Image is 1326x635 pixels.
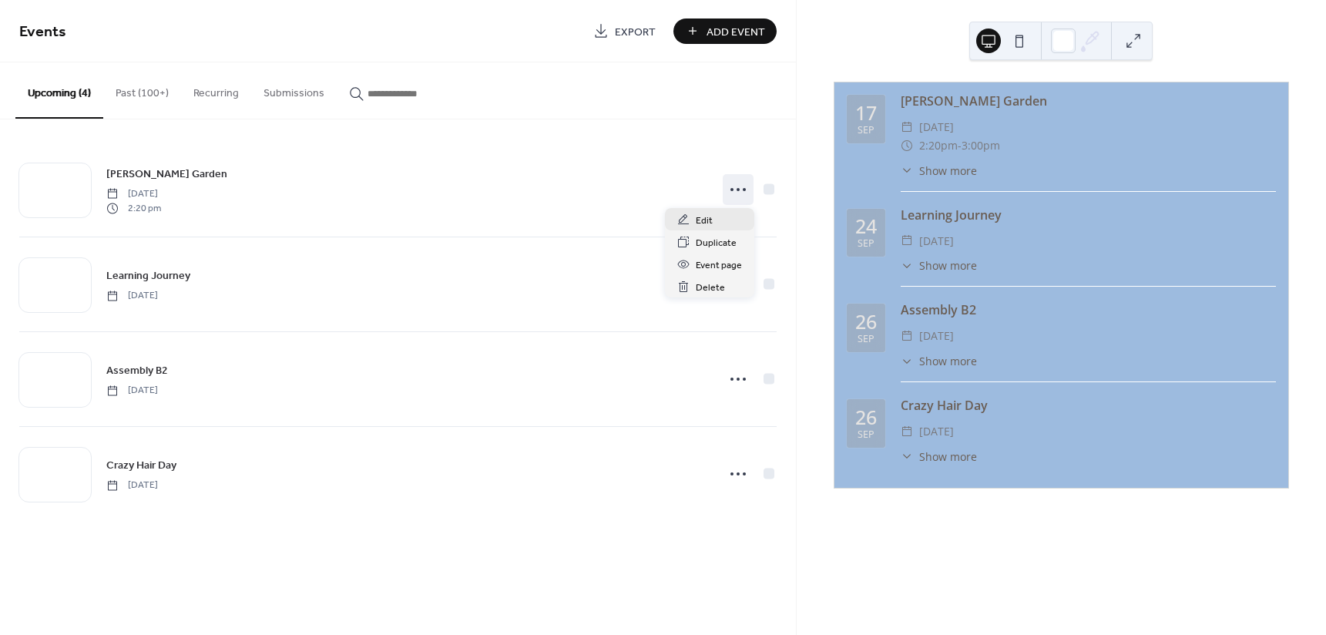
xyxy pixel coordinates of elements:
[919,163,977,179] span: Show more
[901,232,913,250] div: ​
[858,430,874,440] div: Sep
[901,449,913,465] div: ​
[858,126,874,136] div: Sep
[901,206,1276,224] div: Learning Journey
[106,363,168,379] span: Assembly B2
[855,217,877,236] div: 24
[106,201,161,215] span: 2:20 pm
[855,103,877,123] div: 17
[901,396,1276,415] div: Crazy Hair Day
[919,353,977,369] span: Show more
[615,24,656,40] span: Export
[901,327,913,345] div: ​
[855,408,877,427] div: 26
[919,136,958,155] span: 2:20pm
[106,384,158,398] span: [DATE]
[696,213,713,229] span: Edit
[673,18,777,44] button: Add Event
[901,353,977,369] button: ​Show more
[106,187,161,201] span: [DATE]
[858,239,874,249] div: Sep
[251,62,337,117] button: Submissions
[901,422,913,441] div: ​
[901,163,977,179] button: ​Show more
[919,449,977,465] span: Show more
[106,267,190,284] a: Learning Journey
[919,422,954,441] span: [DATE]
[19,17,66,47] span: Events
[901,449,977,465] button: ​Show more
[103,62,181,117] button: Past (100+)
[181,62,251,117] button: Recurring
[582,18,667,44] a: Export
[855,312,877,331] div: 26
[106,361,168,379] a: Assembly B2
[707,24,765,40] span: Add Event
[901,257,913,274] div: ​
[696,235,737,251] span: Duplicate
[696,257,742,274] span: Event page
[106,456,176,474] a: Crazy Hair Day
[106,268,190,284] span: Learning Journey
[901,353,913,369] div: ​
[901,301,1276,319] div: Assembly B2
[106,289,158,303] span: [DATE]
[901,163,913,179] div: ​
[696,280,725,296] span: Delete
[919,232,954,250] span: [DATE]
[858,334,874,344] div: Sep
[919,118,954,136] span: [DATE]
[962,136,1000,155] span: 3:00pm
[106,479,158,492] span: [DATE]
[901,136,913,155] div: ​
[106,458,176,474] span: Crazy Hair Day
[106,166,227,183] span: [PERSON_NAME] Garden
[901,118,913,136] div: ​
[901,92,1276,110] div: [PERSON_NAME] Garden
[919,257,977,274] span: Show more
[901,257,977,274] button: ​Show more
[106,165,227,183] a: [PERSON_NAME] Garden
[919,327,954,345] span: [DATE]
[15,62,103,119] button: Upcoming (4)
[958,136,962,155] span: -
